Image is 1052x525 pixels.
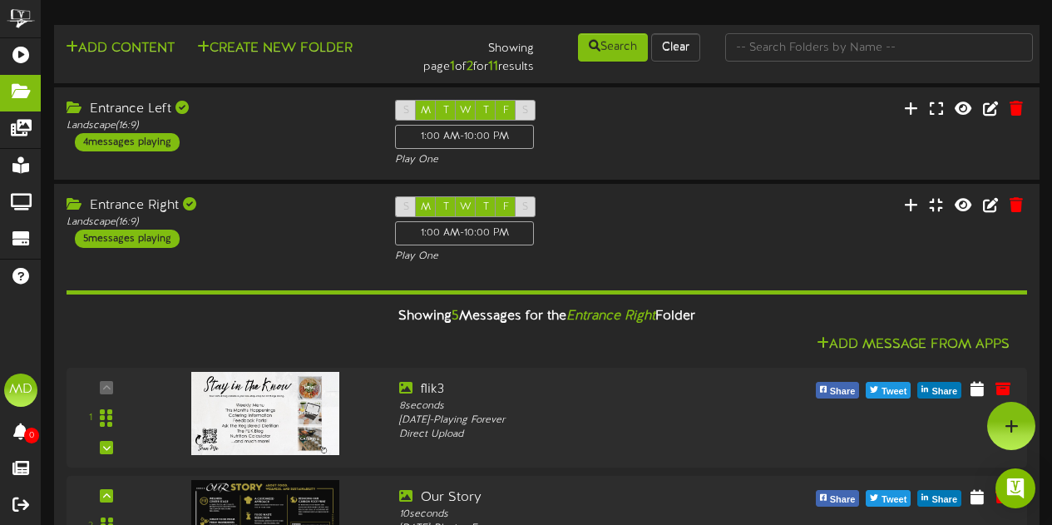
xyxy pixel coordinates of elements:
[483,105,489,116] span: T
[403,105,409,116] span: S
[866,382,911,399] button: Tweet
[816,382,860,399] button: Share
[421,201,431,213] span: M
[191,372,339,455] img: c79b5cda-98af-4b05-b924-edc1883df893dining-website-lcd.jpg
[450,59,455,74] strong: 1
[816,490,860,507] button: Share
[381,32,547,77] div: Showing page of for results
[522,201,528,213] span: S
[395,153,699,167] div: Play One
[452,309,459,324] span: 5
[61,38,180,59] button: Add Content
[54,299,1040,334] div: Showing Messages for the Folder
[460,105,472,116] span: W
[399,488,774,508] div: Our Story
[827,491,859,509] span: Share
[827,383,859,401] span: Share
[443,105,449,116] span: T
[67,215,370,230] div: Landscape ( 16:9 )
[192,38,358,59] button: Create New Folder
[566,309,655,324] i: Entrance Right
[878,383,910,401] span: Tweet
[812,334,1015,355] button: Add Message From Apps
[866,490,911,507] button: Tweet
[67,100,370,119] div: Entrance Left
[24,428,39,443] span: 0
[67,119,370,133] div: Landscape ( 16:9 )
[399,428,774,442] div: Direct Upload
[483,201,489,213] span: T
[578,33,648,62] button: Search
[395,125,534,149] div: 1:00 AM - 10:00 PM
[928,383,961,401] span: Share
[917,382,961,399] button: Share
[399,399,774,414] div: 8 seconds
[75,133,180,151] div: 4 messages playing
[395,250,699,264] div: Play One
[460,201,472,213] span: W
[4,374,37,407] div: MD
[399,508,774,522] div: 10 seconds
[488,59,498,74] strong: 11
[917,490,961,507] button: Share
[995,468,1035,508] div: Open Intercom Messenger
[421,105,431,116] span: M
[503,105,509,116] span: F
[725,33,1033,62] input: -- Search Folders by Name --
[67,196,370,215] div: Entrance Right
[403,201,409,213] span: S
[75,230,180,248] div: 5 messages playing
[467,59,473,74] strong: 2
[651,33,700,62] button: Clear
[878,491,910,509] span: Tweet
[395,221,534,245] div: 1:00 AM - 10:00 PM
[399,414,774,428] div: [DATE] - Playing Forever
[928,491,961,509] span: Share
[399,380,774,399] div: flik3
[443,201,449,213] span: T
[522,105,528,116] span: S
[503,201,509,213] span: F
